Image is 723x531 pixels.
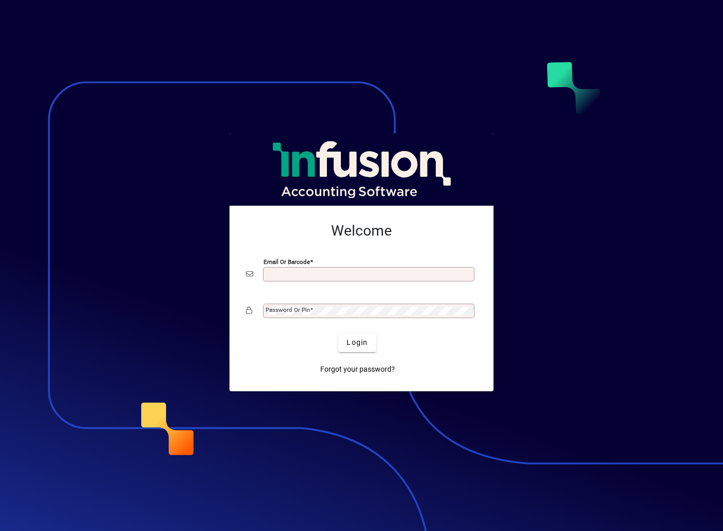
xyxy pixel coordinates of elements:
[347,337,368,348] span: Login
[266,306,310,313] mat-label: Password or Pin
[246,222,477,240] h2: Welcome
[316,360,399,379] a: Forgot your password?
[338,334,376,352] button: Login
[320,364,395,375] span: Forgot your password?
[264,258,310,265] mat-label: Email or Barcode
